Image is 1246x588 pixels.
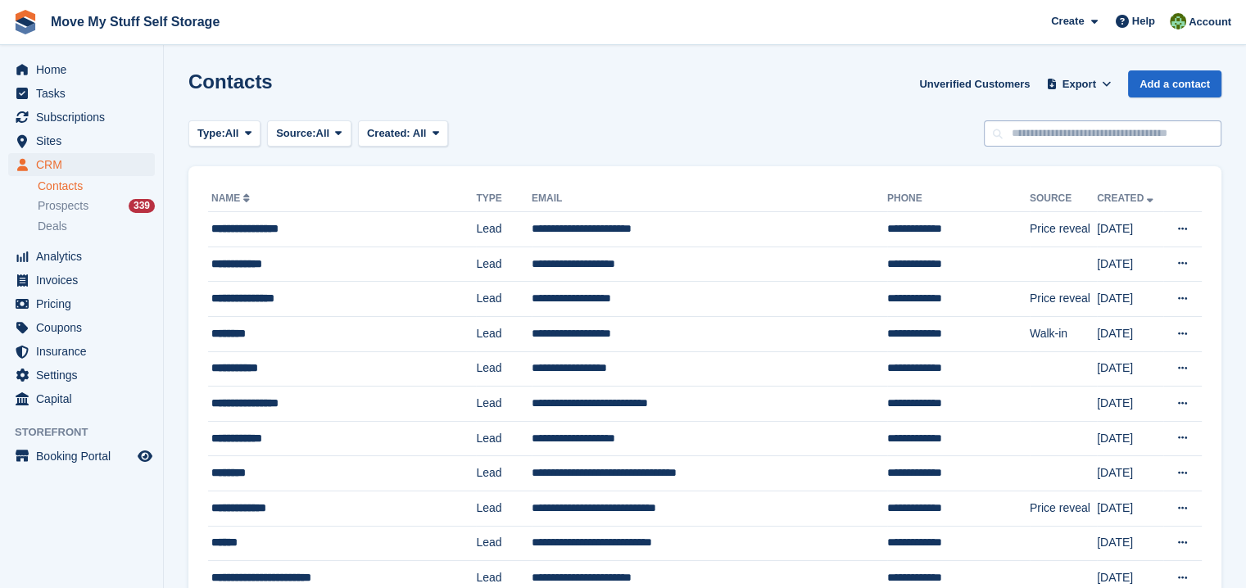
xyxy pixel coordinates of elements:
[36,316,134,339] span: Coupons
[1132,13,1155,29] span: Help
[276,125,315,142] span: Source:
[36,153,134,176] span: CRM
[8,269,155,292] a: menu
[36,387,134,410] span: Capital
[1097,247,1163,282] td: [DATE]
[1030,316,1097,351] td: Walk-in
[367,127,410,139] span: Created:
[1097,351,1163,387] td: [DATE]
[358,120,448,147] button: Created: All
[188,120,261,147] button: Type: All
[1097,282,1163,317] td: [DATE]
[476,456,532,491] td: Lead
[1097,212,1163,247] td: [DATE]
[476,247,532,282] td: Lead
[1030,212,1097,247] td: Price reveal
[476,316,532,351] td: Lead
[476,186,532,212] th: Type
[225,125,239,142] span: All
[36,445,134,468] span: Booking Portal
[129,199,155,213] div: 339
[38,218,155,235] a: Deals
[36,245,134,268] span: Analytics
[188,70,273,93] h1: Contacts
[1030,282,1097,317] td: Price reveal
[8,364,155,387] a: menu
[1097,456,1163,491] td: [DATE]
[8,106,155,129] a: menu
[197,125,225,142] span: Type:
[476,212,532,247] td: Lead
[1097,192,1157,204] a: Created
[476,387,532,422] td: Lead
[1189,14,1231,30] span: Account
[36,129,134,152] span: Sites
[13,10,38,34] img: stora-icon-8386f47178a22dfd0bd8f6a31ec36ba5ce8667c1dd55bd0f319d3a0aa187defe.svg
[44,8,226,35] a: Move My Stuff Self Storage
[413,127,427,139] span: All
[38,179,155,194] a: Contacts
[1030,491,1097,526] td: Price reveal
[36,58,134,81] span: Home
[267,120,351,147] button: Source: All
[38,197,155,215] a: Prospects 339
[36,106,134,129] span: Subscriptions
[8,340,155,363] a: menu
[1170,13,1186,29] img: Joel Booth
[1043,70,1115,97] button: Export
[913,70,1036,97] a: Unverified Customers
[887,186,1030,212] th: Phone
[38,198,88,214] span: Prospects
[8,292,155,315] a: menu
[8,245,155,268] a: menu
[15,424,163,441] span: Storefront
[36,82,134,105] span: Tasks
[36,364,134,387] span: Settings
[36,269,134,292] span: Invoices
[476,351,532,387] td: Lead
[1097,421,1163,456] td: [DATE]
[8,82,155,105] a: menu
[1097,387,1163,422] td: [DATE]
[36,340,134,363] span: Insurance
[135,446,155,466] a: Preview store
[38,219,67,234] span: Deals
[8,445,155,468] a: menu
[8,387,155,410] a: menu
[8,58,155,81] a: menu
[8,129,155,152] a: menu
[1128,70,1221,97] a: Add a contact
[476,282,532,317] td: Lead
[1097,491,1163,526] td: [DATE]
[1051,13,1084,29] span: Create
[476,491,532,526] td: Lead
[1030,186,1097,212] th: Source
[532,186,887,212] th: Email
[36,292,134,315] span: Pricing
[476,421,532,456] td: Lead
[211,192,253,204] a: Name
[8,153,155,176] a: menu
[1097,316,1163,351] td: [DATE]
[316,125,330,142] span: All
[476,526,532,561] td: Lead
[1062,76,1096,93] span: Export
[1097,526,1163,561] td: [DATE]
[8,316,155,339] a: menu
